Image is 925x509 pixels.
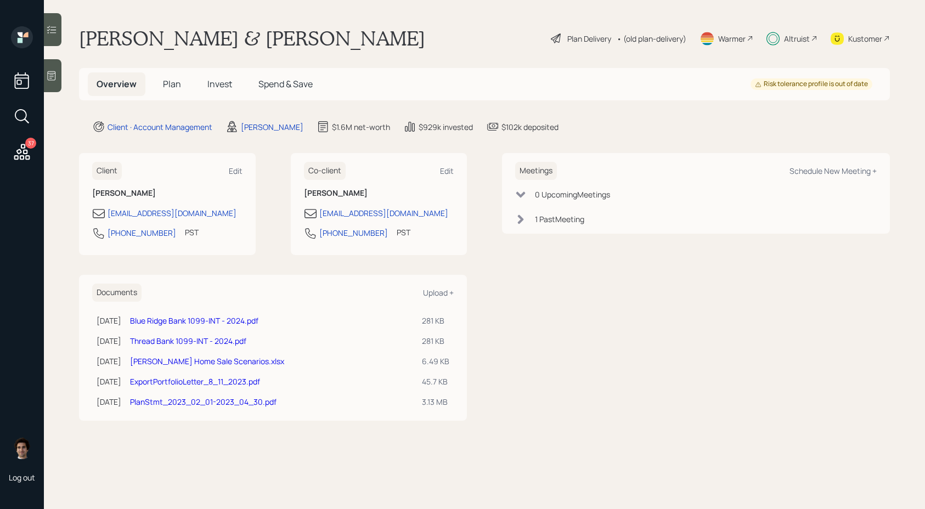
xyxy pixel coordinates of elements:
div: 3.13 MB [422,396,449,408]
div: [EMAIL_ADDRESS][DOMAIN_NAME] [108,207,236,219]
div: 281 KB [422,335,449,347]
div: [DATE] [97,315,121,326]
div: [DATE] [97,335,121,347]
div: $1.6M net-worth [332,121,390,133]
div: [EMAIL_ADDRESS][DOMAIN_NAME] [319,207,448,219]
div: PST [185,227,199,238]
a: Thread Bank 1099-INT - 2024.pdf [130,336,246,346]
div: Edit [440,166,454,176]
div: Client · Account Management [108,121,212,133]
span: Invest [207,78,232,90]
div: Altruist [784,33,810,44]
img: harrison-schaefer-headshot-2.png [11,437,33,459]
div: 45.7 KB [422,376,449,387]
div: 37 [25,138,36,149]
h1: [PERSON_NAME] & [PERSON_NAME] [79,26,425,50]
h6: [PERSON_NAME] [92,189,242,198]
div: Log out [9,472,35,483]
h6: Client [92,162,122,180]
div: [DATE] [97,355,121,367]
div: Risk tolerance profile is out of date [755,80,868,89]
div: 0 Upcoming Meeting s [535,189,610,200]
a: [PERSON_NAME] Home Sale Scenarios.xlsx [130,356,284,366]
div: Warmer [718,33,746,44]
div: Plan Delivery [567,33,611,44]
span: Overview [97,78,137,90]
div: Upload + [423,287,454,298]
div: [DATE] [97,376,121,387]
h6: Co-client [304,162,346,180]
a: ExportPortfolioLetter_8_11_2023.pdf [130,376,260,387]
div: 6.49 KB [422,355,449,367]
h6: Documents [92,284,142,302]
span: Spend & Save [258,78,313,90]
div: [PERSON_NAME] [241,121,303,133]
div: $102k deposited [501,121,559,133]
div: [DATE] [97,396,121,408]
div: Edit [229,166,242,176]
div: [PHONE_NUMBER] [108,227,176,239]
div: 1 Past Meeting [535,213,584,225]
h6: Meetings [515,162,557,180]
div: PST [397,227,410,238]
div: Kustomer [848,33,882,44]
div: 281 KB [422,315,449,326]
a: Blue Ridge Bank 1099-INT - 2024.pdf [130,315,258,326]
div: Schedule New Meeting + [789,166,877,176]
div: [PHONE_NUMBER] [319,227,388,239]
span: Plan [163,78,181,90]
div: • (old plan-delivery) [617,33,686,44]
a: PlanStmt_2023_02_01-2023_04_30.pdf [130,397,277,407]
h6: [PERSON_NAME] [304,189,454,198]
div: $929k invested [419,121,473,133]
